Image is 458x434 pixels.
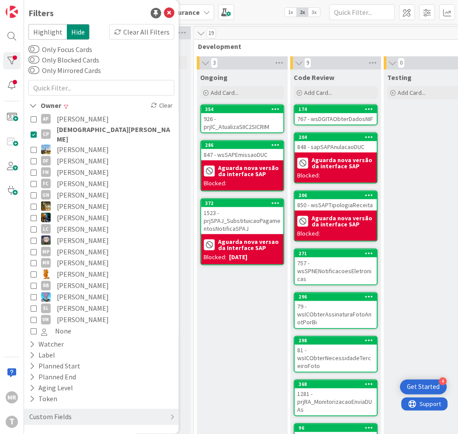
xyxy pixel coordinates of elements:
[309,8,320,17] span: 3x
[312,157,375,169] b: Aguarda nova versão da interface SAP
[295,250,377,257] div: 271
[299,134,377,140] div: 204
[57,125,172,144] span: [DEMOGRAPHIC_DATA][PERSON_NAME]
[57,280,109,292] span: [PERSON_NAME]
[55,326,71,337] span: None
[41,190,51,200] div: GN
[28,44,92,55] label: Only Focus Cards
[109,24,174,40] div: Clear All Filters
[400,380,447,395] div: Open Get Started checklist, remaining modules: 4
[57,292,109,303] span: [PERSON_NAME]
[28,383,74,394] div: Aging Level
[31,178,172,189] button: FC [PERSON_NAME]
[41,247,51,257] div: MP
[211,58,218,68] span: 3
[201,199,284,234] div: 3721523 - prjSPAJ_SubstituicaoPagamentosNotificaSPAJ
[295,133,377,141] div: 204
[299,250,377,257] div: 271
[57,155,109,167] span: [PERSON_NAME]
[57,167,109,178] span: [PERSON_NAME]
[41,258,51,268] div: MR
[31,113,172,125] button: AP [PERSON_NAME]
[201,199,284,207] div: 372
[305,89,333,97] span: Add Card...
[297,8,309,17] span: 2x
[295,337,377,345] div: 298
[41,114,51,124] div: AP
[295,105,377,125] div: 174767 - wsDGITAObterDadosNIF
[201,105,284,113] div: 354
[388,73,412,82] span: Testing
[41,292,51,302] img: SF
[439,378,447,385] div: 4
[41,281,51,291] div: RB
[295,301,377,328] div: 79 - wsICObterAssinaturaFotoAnotPorBi
[305,58,312,68] span: 9
[295,381,377,389] div: 368
[295,133,377,153] div: 204848 - sapSAPAnulacaoDUC
[312,215,375,227] b: Aguarda nova versão da interface SAP
[295,337,377,372] div: 29881 - wsICObterNecessidadeTerceiroFoto
[41,315,51,325] div: VM
[67,24,90,40] span: Hide
[295,381,377,416] div: 3681281 - prjRA_MonitorizacaoEnviaDUAs
[219,165,281,177] b: Aguarda nova versão da interface SAP
[57,235,109,246] span: [PERSON_NAME]
[28,65,101,76] label: Only Mirrored Cards
[57,113,109,125] span: [PERSON_NAME]
[295,105,377,113] div: 174
[295,389,377,416] div: 1281 - prjRA_MonitorizacaoEnviaDUAs
[295,141,377,153] div: 848 - sapSAPAnulacaoDUC
[41,304,51,313] div: SL
[31,246,172,257] button: MP [PERSON_NAME]
[201,149,284,160] div: 847 - wsSAPEmissaoDUC
[31,303,172,314] button: SL [PERSON_NAME]
[6,392,18,404] div: MR
[294,73,335,82] span: Code Review
[229,253,248,262] div: [DATE]
[299,106,377,112] div: 174
[28,350,56,361] div: Label
[398,58,405,68] span: 0
[31,212,172,223] button: JC [PERSON_NAME]
[41,213,51,222] img: JC
[204,179,227,188] div: Blocked:
[207,28,216,38] span: 19
[31,235,172,246] button: LS [PERSON_NAME]
[28,66,39,75] button: Only Mirrored Cards
[295,345,377,372] div: 81 - wsICObterNecessidadeTerceiroFoto
[31,144,172,155] button: DG [PERSON_NAME]
[41,270,51,279] img: RL
[57,246,109,257] span: [PERSON_NAME]
[57,212,109,223] span: [PERSON_NAME]
[204,253,227,262] div: Blocked:
[295,293,377,301] div: 296
[57,189,109,201] span: [PERSON_NAME]
[299,338,377,344] div: 298
[31,257,172,269] button: MR [PERSON_NAME]
[285,8,297,17] span: 1x
[201,73,228,82] span: Ongoing
[205,106,284,112] div: 354
[41,224,51,234] div: LC
[28,45,39,54] button: Only Focus Cards
[28,7,54,20] div: Filters
[201,207,284,234] div: 1523 - prjSPAJ_SubstituicaoPagamentosNotificaSPAJ
[295,424,377,432] div: 96
[57,314,109,326] span: [PERSON_NAME]
[298,171,320,180] div: Blocked:
[201,141,284,160] div: 286847 - wsSAPEmissaoDUC
[295,191,377,211] div: 206850 - wsSAPTipologiaReceita
[6,6,18,18] img: Visit kanbanzone.com
[18,1,40,12] span: Support
[28,412,73,423] div: Custom Fields
[28,372,77,383] div: Planned End
[57,144,109,155] span: [PERSON_NAME]
[295,250,377,285] div: 271757 - wsSPNENotificacoesEletronicas
[57,223,109,235] span: [PERSON_NAME]
[57,178,109,189] span: [PERSON_NAME]
[31,223,172,235] button: LC [PERSON_NAME]
[201,113,284,132] div: 926 - prjIC_AtualizaSIIC2SICRIM
[295,293,377,328] div: 29679 - wsICObterAssinaturaFotoAnotPorBi
[205,142,284,148] div: 286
